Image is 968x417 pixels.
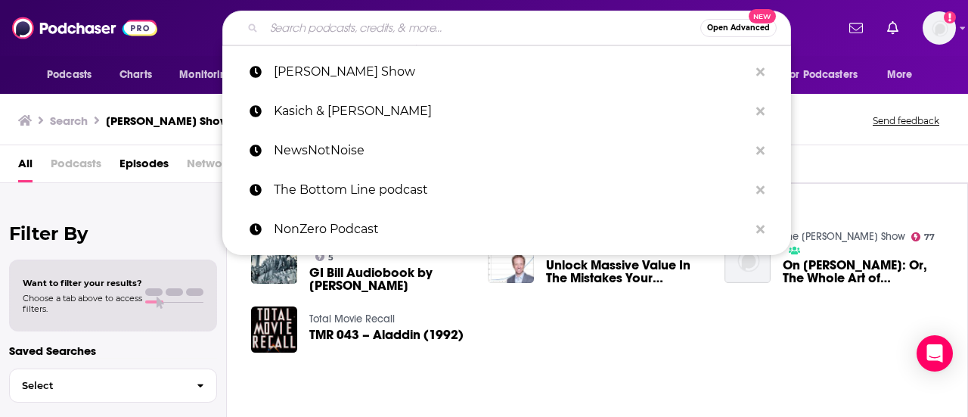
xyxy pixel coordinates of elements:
[274,52,749,92] p: James Altschuler Show
[9,223,217,244] h2: Filter By
[264,16,700,40] input: Search podcasts, credits, & more...
[274,92,749,131] p: Kasich & Klepper
[251,238,297,284] img: GI Bill Audiobook by Glenn Altshuler
[274,210,749,249] p: NonZero Podcast
[783,259,943,285] a: On Conan Doyle: Or, The Whole Art of Storytelling by Michael Dirda.
[876,61,932,89] button: open menu
[843,15,869,41] a: Show notifications dropdown
[222,170,791,210] a: The Bottom Line podcast
[169,61,253,89] button: open menu
[274,131,749,170] p: NewsNotNoise
[18,151,33,182] a: All
[881,15,904,41] a: Show notifications dropdown
[10,381,185,391] span: Select
[911,232,935,241] a: 77
[222,92,791,131] a: Kasich & [PERSON_NAME]
[23,293,142,314] span: Choose a tab above to access filters.
[488,237,534,283] img: Unlock Massive Value In The Mistakes Your Salespeople Make With Ryan Longfield
[309,328,464,341] a: TMR 043 – Aladdin (1992)
[222,11,791,45] div: Search podcasts, credits, & more...
[36,61,111,89] button: open menu
[328,254,334,261] span: 5
[775,61,880,89] button: open menu
[700,19,777,37] button: Open AdvancedNew
[923,11,956,45] img: User Profile
[47,64,92,86] span: Podcasts
[119,151,169,182] a: Episodes
[51,151,101,182] span: Podcasts
[309,266,470,292] a: GI Bill Audiobook by Glenn Altshuler
[783,259,943,285] span: On [PERSON_NAME]: Or, The Whole Art of Storytelling by [PERSON_NAME].
[749,9,776,23] span: New
[9,369,217,403] button: Select
[12,14,157,42] img: Podchaser - Follow, Share and Rate Podcasts
[50,114,88,128] h3: Search
[119,64,152,86] span: Charts
[887,64,913,86] span: More
[222,52,791,92] a: [PERSON_NAME] Show
[222,131,791,170] a: NewsNotNoise
[110,61,161,89] a: Charts
[868,114,944,127] button: Send feedback
[315,252,334,261] a: 5
[546,259,706,285] span: Unlock Massive Value In The Mistakes Your Salespeople Make With [PERSON_NAME]
[917,335,953,372] div: Open Intercom Messenger
[179,64,233,86] span: Monitoring
[785,64,858,86] span: For Podcasters
[924,234,935,241] span: 77
[309,266,470,292] span: GI Bill Audiobook by [PERSON_NAME]
[23,278,142,288] span: Want to filter your results?
[707,24,770,32] span: Open Advanced
[251,307,297,353] img: TMR 043 – Aladdin (1992)
[9,344,217,358] p: Saved Searches
[274,170,749,210] p: The Bottom Line podcast
[724,237,771,283] img: On Conan Doyle: Or, The Whole Art of Storytelling by Michael Dirda.
[923,11,956,45] span: Logged in as calellac
[309,313,395,325] a: Total Movie Recall
[783,230,905,243] a: The John Batchelor Show
[923,11,956,45] button: Show profile menu
[944,11,956,23] svg: Add a profile image
[546,259,706,285] a: Unlock Massive Value In The Mistakes Your Salespeople Make With Ryan Longfield
[222,210,791,249] a: NonZero Podcast
[106,114,229,128] h3: [PERSON_NAME] Show
[187,151,237,182] span: Networks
